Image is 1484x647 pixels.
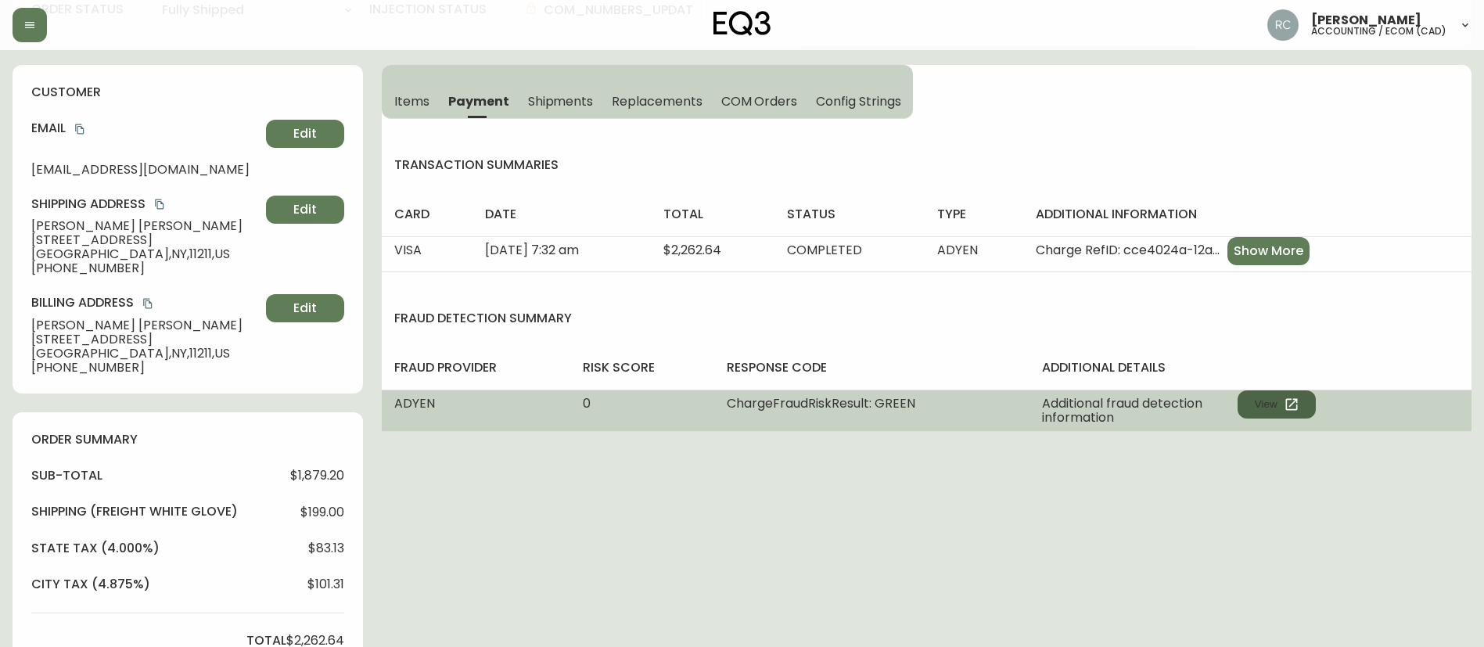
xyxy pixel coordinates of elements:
[31,540,160,557] h4: state tax (4.000%)
[394,359,558,376] h4: fraud provider
[663,241,721,259] span: $2,262.64
[1238,390,1316,419] button: View
[787,241,862,259] span: COMPLETED
[1036,243,1221,257] span: Charge RefID: cce4024a-12ae-4c01-bc5f-ac3895d41e97
[31,332,260,347] span: [STREET_ADDRESS]
[787,206,912,223] h4: status
[300,505,344,519] span: $199.00
[448,93,509,110] span: Payment
[31,503,238,520] h4: Shipping ( Freight White Glove )
[31,84,344,101] h4: customer
[1311,27,1446,36] h5: accounting / ecom (cad)
[727,394,915,412] span: ChargeFraudRiskResult: GREEN
[307,577,344,591] span: $101.31
[31,294,260,311] h4: Billing Address
[31,163,260,177] span: [EMAIL_ADDRESS][DOMAIN_NAME]
[485,206,638,223] h4: date
[612,93,702,110] span: Replacements
[382,310,1471,327] h4: fraud detection summary
[31,361,260,375] span: [PHONE_NUMBER]
[31,120,260,137] h4: Email
[1042,359,1459,376] h4: additional details
[31,233,260,247] span: [STREET_ADDRESS]
[72,121,88,137] button: copy
[663,206,763,223] h4: total
[721,93,798,110] span: COM Orders
[31,467,102,484] h4: sub-total
[1227,237,1310,265] button: Show More
[528,93,594,110] span: Shipments
[31,431,344,448] h4: order summary
[394,206,459,223] h4: card
[31,347,260,361] span: [GEOGRAPHIC_DATA] , NY , 11211 , US
[31,318,260,332] span: [PERSON_NAME] [PERSON_NAME]
[293,300,317,317] span: Edit
[31,247,260,261] span: [GEOGRAPHIC_DATA] , NY , 11211 , US
[31,219,260,233] span: [PERSON_NAME] [PERSON_NAME]
[266,294,344,322] button: Edit
[382,156,1471,174] h4: transaction summaries
[713,11,771,36] img: logo
[937,206,1011,223] h4: type
[31,261,260,275] span: [PHONE_NUMBER]
[816,93,900,110] span: Config Strings
[394,241,422,259] span: VISA
[293,201,317,218] span: Edit
[290,469,344,483] span: $1,879.20
[394,93,429,110] span: Items
[152,196,167,212] button: copy
[485,241,579,259] span: [DATE] 7:32 am
[31,576,150,593] h4: city tax (4.875%)
[1036,206,1459,223] h4: additional information
[266,120,344,148] button: Edit
[31,196,260,213] h4: Shipping Address
[1234,243,1303,260] span: Show More
[293,125,317,142] span: Edit
[937,241,978,259] span: ADYEN
[583,394,591,412] span: 0
[308,541,344,555] span: $83.13
[1267,9,1299,41] img: f4ba4e02bd060be8f1386e3ca455bd0e
[266,196,344,224] button: Edit
[140,296,156,311] button: copy
[394,394,435,412] span: ADYEN
[1311,14,1421,27] span: [PERSON_NAME]
[1042,397,1238,425] span: Additional fraud detection information
[727,359,1018,376] h4: response code
[583,359,701,376] h4: risk score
